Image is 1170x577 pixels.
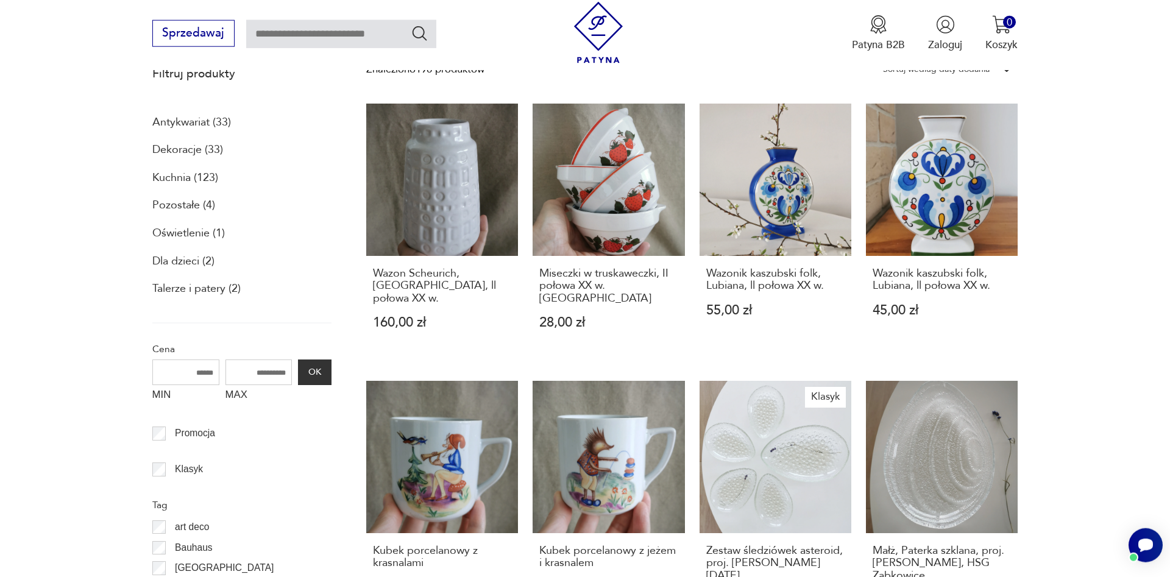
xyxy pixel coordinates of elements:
img: Ikonka użytkownika [936,15,955,34]
a: Miseczki w truskaweczki, II połowa XX w. LubianaMiseczki w truskaweczki, II połowa XX w. [GEOGRAP... [533,104,684,358]
p: Koszyk [985,38,1018,52]
p: Zaloguj [928,38,962,52]
a: Oświetlenie (1) [152,223,225,244]
h3: Wazonik kaszubski folk, Lubiana, ll połowa XX w. [873,267,1012,292]
p: 55,00 zł [706,304,845,317]
p: 160,00 zł [373,316,512,329]
h3: Wazon Scheurich, [GEOGRAPHIC_DATA], ll połowa XX w. [373,267,512,305]
p: Bauhaus [175,540,213,556]
button: Szukaj [411,24,428,42]
a: Wazonik kaszubski folk, Lubiana, ll połowa XX w.Wazonik kaszubski folk, Lubiana, ll połowa XX w.5... [700,104,851,358]
label: MIN [152,385,219,408]
p: Filtruj produkty [152,66,331,82]
p: art deco [175,519,209,535]
a: Pozostałe (4) [152,195,215,216]
a: Kuchnia (123) [152,168,218,188]
p: Promocja [175,425,215,441]
p: Patyna B2B [852,38,905,52]
h3: Kubek porcelanowy z krasnalami [373,545,512,570]
a: Wazon Scheurich, West Germany, ll połowa XX w.Wazon Scheurich, [GEOGRAPHIC_DATA], ll połowa XX w.... [366,104,518,358]
a: Talerze i patery (2) [152,278,241,299]
a: Antykwariat (33) [152,112,231,133]
button: Zaloguj [928,15,962,52]
p: 28,00 zł [539,316,678,329]
a: Dla dzieci (2) [152,251,214,272]
a: Wazonik kaszubski folk, Lubiana, ll połowa XX w.Wazonik kaszubski folk, Lubiana, ll połowa XX w.4... [866,104,1018,358]
h3: Wazonik kaszubski folk, Lubiana, ll połowa XX w. [706,267,845,292]
h3: Miseczki w truskaweczki, II połowa XX w. [GEOGRAPHIC_DATA] [539,267,678,305]
button: OK [298,359,331,385]
img: Ikona koszyka [992,15,1011,34]
button: Patyna B2B [852,15,905,52]
p: Klasyk [175,461,203,477]
iframe: Smartsupp widget button [1129,528,1163,562]
button: Sprzedawaj [152,20,235,47]
button: 0Koszyk [985,15,1018,52]
a: Sprzedawaj [152,29,235,39]
p: [GEOGRAPHIC_DATA] [175,560,274,576]
h3: Kubek porcelanowy z jeżem i krasnalem [539,545,678,570]
a: Dekoracje (33) [152,140,223,160]
label: MAX [225,385,292,408]
p: 45,00 zł [873,304,1012,317]
a: Ikona medaluPatyna B2B [852,15,905,52]
div: 0 [1003,16,1016,29]
img: Patyna - sklep z meblami i dekoracjami vintage [568,2,629,63]
p: Cena [152,341,331,357]
img: Ikona medalu [869,15,888,34]
p: Tag [152,497,331,513]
